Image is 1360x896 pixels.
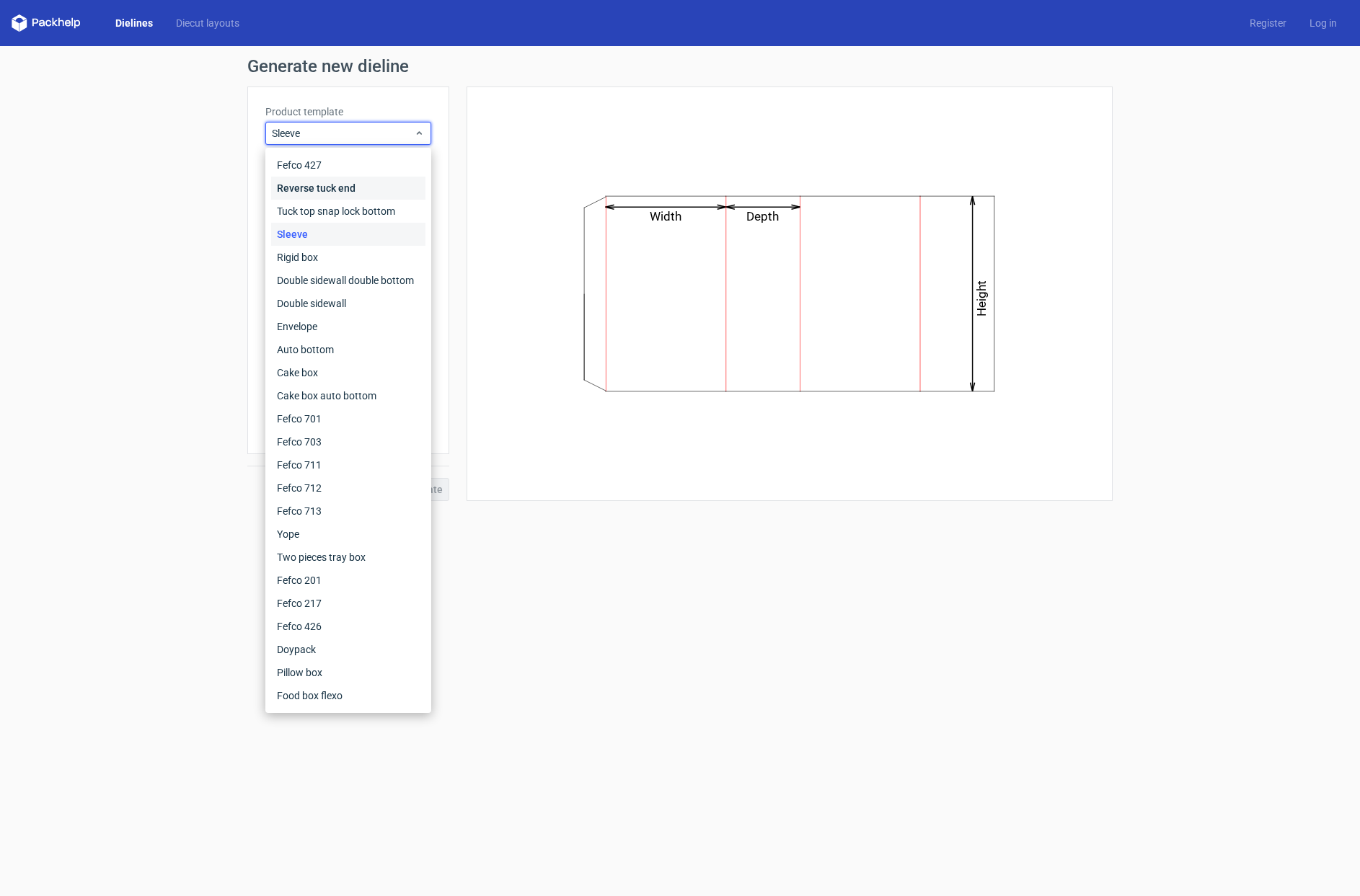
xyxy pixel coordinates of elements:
div: Reverse tuck end [271,177,425,200]
text: Height [975,280,989,316]
a: Log in [1298,16,1348,30]
div: Tuck top snap lock bottom [271,200,425,223]
div: Auto bottom [271,338,425,361]
div: Envelope [271,315,425,338]
a: Register [1238,16,1298,30]
div: Food box flexo [271,684,425,707]
div: Double sidewall [271,292,425,315]
div: Fefco 711 [271,453,425,476]
text: Depth [747,209,780,223]
div: Cake box [271,361,425,384]
div: Yope [271,523,425,546]
div: Fefco 713 [271,500,425,523]
text: Width [650,209,682,223]
span: Sleeve [272,126,414,141]
div: Fefco 712 [271,476,425,500]
div: Cake box auto bottom [271,384,425,407]
div: Fefco 703 [271,430,425,453]
label: Product template [265,105,431,119]
div: Sleeve [271,223,425,246]
div: Fefco 701 [271,407,425,430]
a: Diecut layouts [164,16,251,30]
div: Pillow box [271,661,425,684]
div: Fefco 201 [271,569,425,592]
h1: Generate new dieline [247,58,1113,75]
a: Dielines [104,16,164,30]
div: Double sidewall double bottom [271,269,425,292]
div: Two pieces tray box [271,546,425,569]
div: Fefco 426 [271,615,425,638]
div: Fefco 427 [271,154,425,177]
div: Rigid box [271,246,425,269]
div: Doypack [271,638,425,661]
div: Fefco 217 [271,592,425,615]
